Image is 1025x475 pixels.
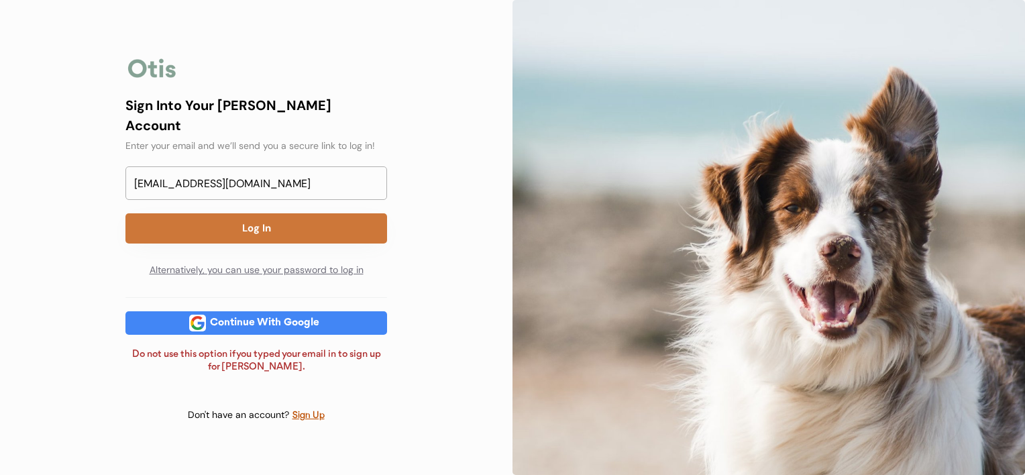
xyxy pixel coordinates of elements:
[125,348,387,374] div: Do not use this option if you typed your email in to sign up for [PERSON_NAME].
[125,166,387,200] input: Email Address
[125,257,387,284] div: Alternatively, you can use your password to log in
[188,409,292,422] div: Don't have an account?
[125,139,387,153] div: Enter your email and we’ll send you a secure link to log in!
[125,213,387,244] button: Log In
[125,95,387,136] div: Sign Into Your [PERSON_NAME] Account
[292,408,325,423] div: Sign Up
[206,318,323,328] div: Continue With Google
